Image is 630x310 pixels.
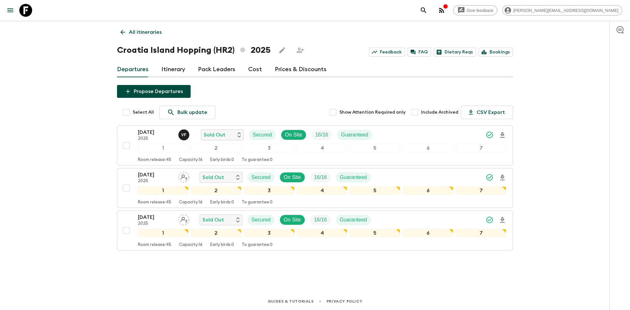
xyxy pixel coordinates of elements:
p: On Site [284,174,301,181]
div: 4 [297,229,347,237]
button: Propose Departures [117,85,191,98]
p: Capacity: 16 [179,200,203,205]
button: [DATE]2025Assign pack leaderSold OutSecuredOn SiteTrip FillGuaranteed1234567Room release:45Capaci... [117,168,513,208]
div: Trip Fill [310,215,331,225]
div: [PERSON_NAME][EMAIL_ADDRESS][DOMAIN_NAME] [502,5,622,15]
span: Share this itinerary [294,44,307,57]
div: On Site [280,172,305,183]
div: 2 [191,144,241,152]
div: Secured [249,130,276,140]
p: Secured [253,131,272,139]
div: 3 [244,186,294,195]
span: Assign pack leader [178,174,189,179]
p: Early birds: 0 [210,200,234,205]
svg: Download Onboarding [499,174,506,182]
svg: Synced Successfully [486,174,493,181]
button: VF [178,129,191,140]
span: Show Attention Required only [339,109,406,116]
p: On Site [285,131,302,139]
span: Select All [133,109,154,116]
p: 2025 [138,136,173,141]
p: [DATE] [138,128,173,136]
p: Sold Out [203,174,224,181]
div: 7 [456,186,506,195]
div: Secured [248,172,274,183]
div: 1 [138,229,188,237]
p: Guaranteed [340,174,367,181]
p: 16 / 16 [314,216,327,224]
button: [DATE]2025Vedran ForkoSold OutSecuredOn SiteTrip FillGuaranteed1234567Room release:45Capacity:16E... [117,126,513,165]
p: On Site [284,216,301,224]
p: 2025 [138,179,173,184]
a: Cost [248,62,262,77]
p: V F [181,132,187,137]
button: CSV Export [461,106,513,119]
a: Prices & Discounts [275,62,327,77]
a: Bookings [479,48,513,57]
p: [DATE] [138,213,173,221]
a: Privacy Policy [327,298,362,305]
p: Secured [251,174,271,181]
span: [PERSON_NAME][EMAIL_ADDRESS][DOMAIN_NAME] [510,8,622,13]
p: To guarantee: 0 [242,157,273,163]
p: Early birds: 0 [210,157,234,163]
p: Capacity: 16 [179,242,203,248]
svg: Synced Successfully [486,216,493,224]
div: 7 [456,229,506,237]
h1: Croatia Island Hopping (HR2) 2025 [117,44,271,57]
div: 5 [350,229,400,237]
div: 6 [403,186,453,195]
svg: Synced Successfully [486,131,493,139]
a: Pack Leaders [198,62,235,77]
p: Sold Out [204,131,225,139]
p: [DATE] [138,171,173,179]
svg: Download Onboarding [499,216,506,224]
span: Include Archived [421,109,458,116]
p: Sold Out [203,216,224,224]
button: Edit this itinerary [276,44,289,57]
a: Bulk update [159,106,215,119]
div: 7 [456,144,506,152]
p: To guarantee: 0 [242,200,273,205]
a: All itineraries [117,26,165,39]
a: Dietary Reqs [434,48,476,57]
a: Feedback [369,48,405,57]
div: 2 [191,186,241,195]
p: Room release: 45 [138,242,171,248]
a: Guides & Tutorials [268,298,314,305]
div: 6 [403,229,453,237]
p: 2025 [138,221,173,226]
a: Give feedback [453,5,497,15]
div: 1 [138,144,188,152]
p: To guarantee: 0 [242,242,273,248]
p: Secured [251,216,271,224]
div: 4 [297,144,347,152]
div: 6 [403,144,453,152]
p: Guaranteed [341,131,368,139]
div: 2 [191,229,241,237]
p: Room release: 45 [138,200,171,205]
span: Give feedback [463,8,497,13]
div: 3 [244,144,294,152]
button: menu [4,4,17,17]
p: Capacity: 16 [179,157,203,163]
div: 4 [297,186,347,195]
p: Early birds: 0 [210,242,234,248]
p: Room release: 45 [138,157,171,163]
div: 5 [350,144,400,152]
p: 16 / 16 [314,174,327,181]
div: 1 [138,186,188,195]
div: Secured [248,215,274,225]
div: On Site [281,130,306,140]
p: Bulk update [177,108,207,116]
div: 5 [350,186,400,195]
p: All itineraries [129,28,162,36]
p: 16 / 16 [315,131,328,139]
div: On Site [280,215,305,225]
span: Vedran Forko [178,131,191,136]
a: Departures [117,62,148,77]
div: Trip Fill [310,172,331,183]
div: 3 [244,229,294,237]
button: [DATE]2025Assign pack leaderSold OutSecuredOn SiteTrip FillGuaranteed1234567Room release:45Capaci... [117,211,513,250]
div: Trip Fill [311,130,332,140]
